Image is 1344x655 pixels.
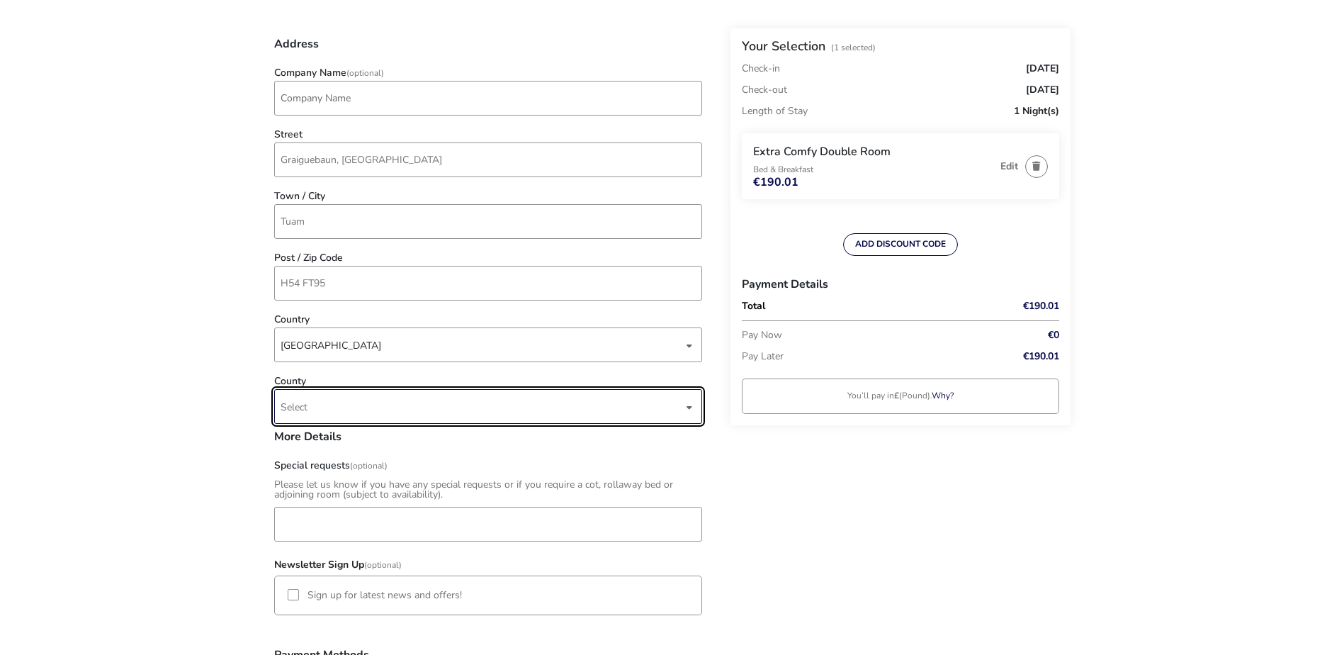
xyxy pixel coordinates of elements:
[274,130,303,140] label: Street
[753,165,993,174] p: Bed & Breakfast
[742,346,995,367] p: Pay Later
[1014,106,1059,116] span: 1 Night(s)
[932,390,954,401] a: Why?
[274,253,343,263] label: Post / Zip Code
[281,401,307,414] span: Select
[742,101,808,122] p: Length of Stay
[274,142,702,177] input: street
[686,393,693,421] div: dropdown trigger
[742,301,995,311] p: Total
[1026,64,1059,74] span: [DATE]
[274,480,702,500] div: Please let us know if you have any special requests or if you require a cot, rollaway bed or adjo...
[274,401,702,414] p-dropdown: County
[894,390,899,401] strong: £
[1026,85,1059,95] span: [DATE]
[274,81,702,116] input: company
[281,328,683,362] span: [object Object]
[1023,301,1059,311] span: €190.01
[742,325,995,346] p: Pay Now
[346,67,384,79] span: (Optional)
[274,68,384,78] label: Company Name
[274,315,310,325] label: Country
[274,191,325,201] label: Town / City
[364,559,402,571] span: (Optional)
[350,460,388,471] span: (Optional)
[274,339,702,352] p-dropdown: Country
[831,42,876,53] span: (1 Selected)
[274,431,702,454] h3: More Details
[281,390,683,423] span: Select
[274,38,702,61] h3: Address
[753,177,798,188] span: €190.01
[1048,330,1059,340] span: €0
[742,267,1059,301] h3: Payment Details
[1000,161,1018,172] button: Edit
[742,79,787,101] p: Check-out
[742,64,780,74] p: Check-in
[847,390,954,401] naf-pibe-curr-message: You’ll pay in (Pound).
[274,204,702,239] input: town
[843,233,958,256] button: ADD DISCOUNT CODE
[281,328,683,363] div: [GEOGRAPHIC_DATA]
[274,461,388,471] label: Special requests
[742,38,825,55] h2: Your Selection
[753,145,993,159] h3: Extra Comfy Double Room
[274,376,306,386] label: County
[274,549,702,576] h3: Newsletter Sign Up
[686,332,693,359] div: dropdown trigger
[274,507,702,542] input: field_147
[274,266,702,301] input: post
[1023,352,1059,362] span: €190.01
[307,590,462,600] label: Sign up for latest news and offers!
